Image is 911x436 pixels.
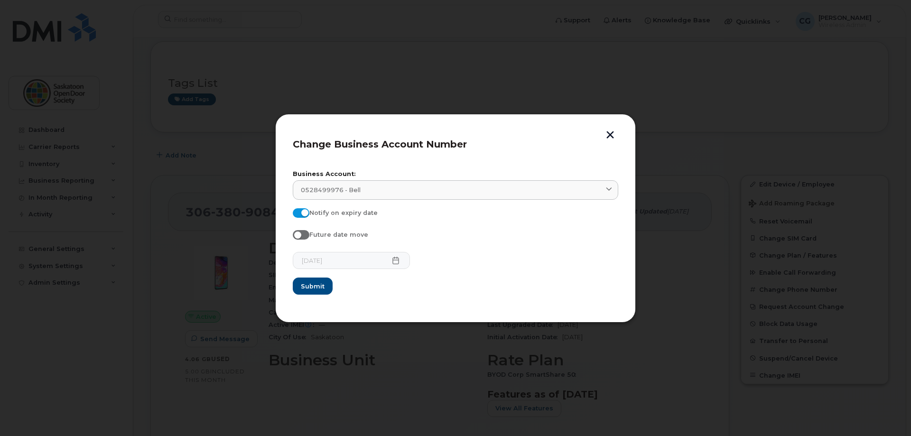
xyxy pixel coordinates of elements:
[293,139,467,150] span: Change Business Account Number
[293,171,618,177] label: Business Account:
[293,208,300,216] input: Notify on expiry date
[293,230,300,238] input: Future date move
[309,209,378,216] span: Notify on expiry date
[293,180,618,200] a: 0528499976 - Bell
[293,278,333,295] button: Submit
[301,282,325,291] span: Submit
[301,186,361,195] span: 0528499976 - Bell
[309,231,368,238] span: Future date move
